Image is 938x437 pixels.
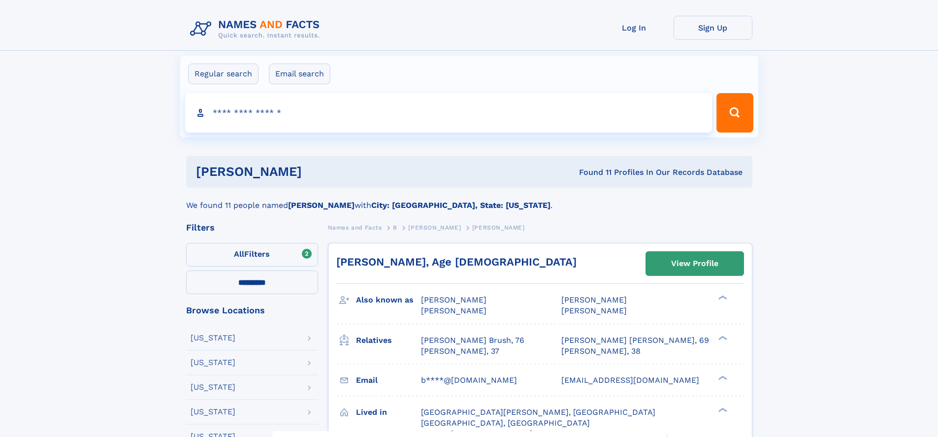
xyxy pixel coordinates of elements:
[421,295,486,304] span: [PERSON_NAME]
[716,93,753,133] button: Search Button
[716,295,728,301] div: ❯
[186,223,318,232] div: Filters
[393,224,397,231] span: B
[561,335,709,346] a: [PERSON_NAME] [PERSON_NAME], 69
[671,252,718,275] div: View Profile
[408,224,461,231] span: [PERSON_NAME]
[421,407,655,417] span: [GEOGRAPHIC_DATA][PERSON_NAME], [GEOGRAPHIC_DATA]
[421,306,486,315] span: [PERSON_NAME]
[188,64,259,84] label: Regular search
[561,306,627,315] span: [PERSON_NAME]
[191,334,235,342] div: [US_STATE]
[393,221,397,234] a: B
[191,408,235,416] div: [US_STATE]
[421,335,524,346] a: [PERSON_NAME] Brush, 76
[234,249,244,259] span: All
[186,306,318,315] div: Browse Locations
[371,201,550,210] b: City: [GEOGRAPHIC_DATA], State: [US_STATE]
[356,332,421,349] h3: Relatives
[421,346,499,357] a: [PERSON_NAME], 37
[336,256,577,268] a: [PERSON_NAME], Age [DEMOGRAPHIC_DATA]
[716,335,728,341] div: ❯
[646,252,744,275] a: View Profile
[186,243,318,267] label: Filters
[356,404,421,421] h3: Lived in
[328,221,382,234] a: Names and Facts
[191,359,235,367] div: [US_STATE]
[561,346,641,357] a: [PERSON_NAME], 38
[561,295,627,304] span: [PERSON_NAME]
[288,201,355,210] b: [PERSON_NAME]
[186,188,752,211] div: We found 11 people named with .
[472,224,525,231] span: [PERSON_NAME]
[440,167,743,178] div: Found 11 Profiles In Our Records Database
[716,374,728,381] div: ❯
[674,16,752,40] a: Sign Up
[561,375,699,385] span: [EMAIL_ADDRESS][DOMAIN_NAME]
[421,418,590,428] span: [GEOGRAPHIC_DATA], [GEOGRAPHIC_DATA]
[595,16,674,40] a: Log In
[196,166,441,178] h1: [PERSON_NAME]
[356,372,421,389] h3: Email
[191,383,235,391] div: [US_STATE]
[185,93,712,133] input: search input
[186,16,328,42] img: Logo Names and Facts
[408,221,461,234] a: [PERSON_NAME]
[716,406,728,413] div: ❯
[356,292,421,308] h3: Also known as
[269,64,330,84] label: Email search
